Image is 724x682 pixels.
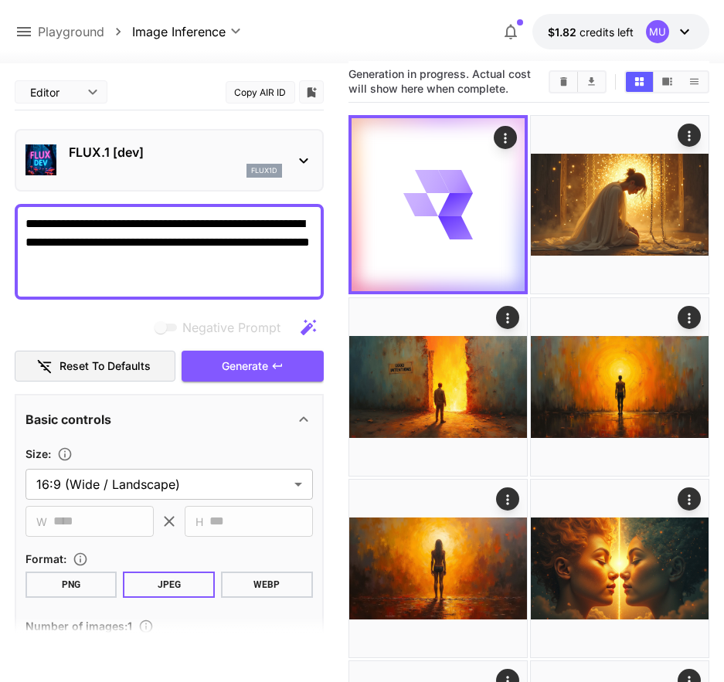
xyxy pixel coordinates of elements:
[678,306,701,329] div: Actions
[349,480,527,657] img: 2Q==
[182,318,280,337] span: Negative Prompt
[548,24,634,40] div: $1.82356
[38,22,104,41] a: Playground
[221,572,313,598] button: WEBP
[25,137,313,184] div: FLUX.1 [dev]flux1d
[681,72,708,92] button: Show images in list view
[549,70,607,93] div: Clear ImagesDownload All
[531,116,709,293] img: Z
[548,25,580,39] span: $1.82
[550,72,577,92] button: Clear Images
[646,20,669,43] div: MU
[578,72,605,92] button: Download All
[15,351,175,382] button: Reset to defaults
[36,513,47,531] span: W
[38,22,132,41] nav: breadcrumb
[132,22,226,41] span: Image Inference
[251,165,277,176] p: flux1d
[678,487,701,511] div: Actions
[182,351,324,382] button: Generate
[25,410,111,429] p: Basic controls
[494,126,517,149] div: Actions
[349,298,527,476] img: 2Q==
[531,480,709,657] img: Z
[151,317,293,337] span: Negative prompts are not compatible with the selected model.
[195,513,203,531] span: H
[496,487,519,511] div: Actions
[25,572,117,598] button: PNG
[654,72,681,92] button: Show images in video view
[304,83,318,101] button: Add to library
[36,475,288,494] span: 16:9 (Wide / Landscape)
[531,298,709,476] img: 2Q==
[626,72,653,92] button: Show images in grid view
[678,124,701,147] div: Actions
[25,401,313,438] div: Basic controls
[580,25,634,39] span: credits left
[624,70,709,93] div: Show images in grid viewShow images in video viewShow images in list view
[30,84,78,100] span: Editor
[25,447,51,460] span: Size :
[51,446,79,462] button: Adjust the dimensions of the generated image by specifying its width and height in pixels, or sel...
[532,14,709,49] button: $1.82356MU
[66,551,94,567] button: Choose the file format for the output image.
[123,572,215,598] button: JPEG
[496,306,519,329] div: Actions
[226,81,295,103] button: Copy AIR ID
[222,357,268,376] span: Generate
[25,552,66,565] span: Format :
[348,67,531,95] span: Generation in progress. Actual cost will show here when complete.
[69,143,282,161] p: FLUX.1 [dev]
